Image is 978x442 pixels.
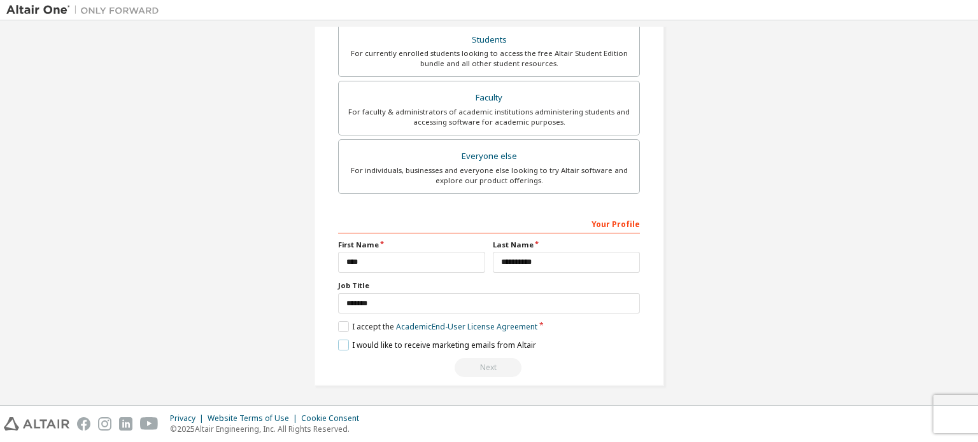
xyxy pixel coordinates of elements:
[396,321,537,332] a: Academic End-User License Agreement
[4,417,69,431] img: altair_logo.svg
[338,213,640,233] div: Your Profile
[346,48,632,69] div: For currently enrolled students looking to access the free Altair Student Edition bundle and all ...
[493,240,640,250] label: Last Name
[77,417,90,431] img: facebook.svg
[301,413,367,424] div: Cookie Consent
[98,417,111,431] img: instagram.svg
[346,107,632,127] div: For faculty & administrators of academic institutions administering students and accessing softwa...
[6,4,166,17] img: Altair One
[346,89,632,107] div: Faculty
[338,358,640,377] div: You need to provide your academic email
[208,413,301,424] div: Website Terms of Use
[346,165,632,186] div: For individuals, businesses and everyone else looking to try Altair software and explore our prod...
[338,240,485,250] label: First Name
[170,424,367,434] p: © 2025 Altair Engineering, Inc. All Rights Reserved.
[346,31,632,49] div: Students
[338,321,537,332] label: I accept the
[338,280,640,291] label: Job Title
[346,148,632,165] div: Everyone else
[170,413,208,424] div: Privacy
[338,340,536,350] label: I would like to receive marketing emails from Altair
[119,417,132,431] img: linkedin.svg
[140,417,159,431] img: youtube.svg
